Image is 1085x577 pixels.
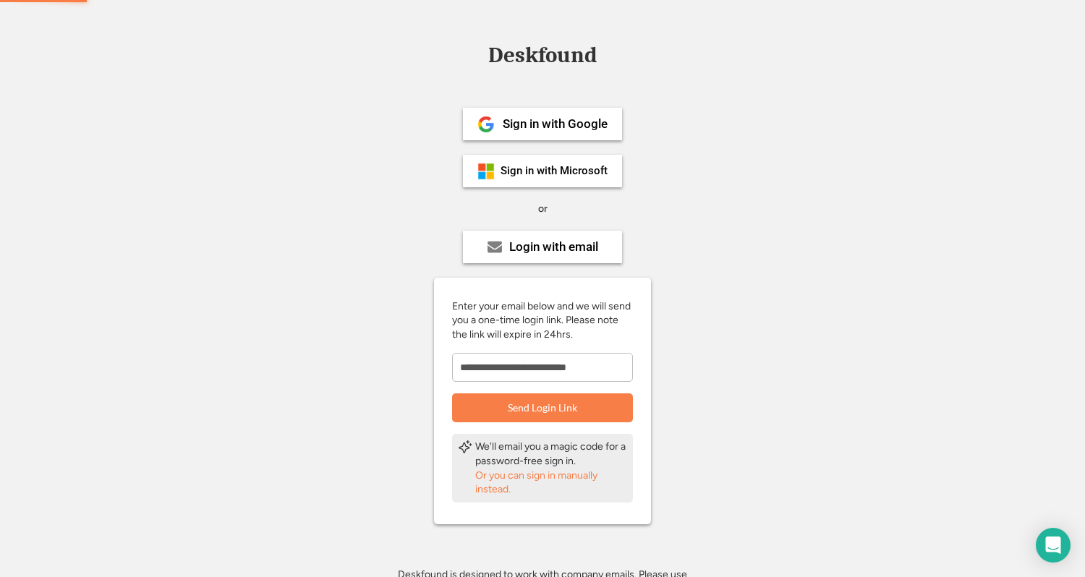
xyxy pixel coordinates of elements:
div: We'll email you a magic code for a password-free sign in. [475,440,627,468]
div: Open Intercom Messenger [1036,528,1071,563]
button: Send Login Link [452,393,633,422]
img: ms-symbollockup_mssymbol_19.png [477,163,495,180]
div: Sign in with Google [503,118,608,130]
div: Enter your email below and we will send you a one-time login link. Please note the link will expi... [452,299,633,342]
div: Sign in with Microsoft [501,166,608,176]
div: Login with email [509,241,598,253]
div: Deskfound [481,44,604,67]
div: Or you can sign in manually instead. [475,469,627,497]
div: or [538,202,548,216]
img: 1024px-Google__G__Logo.svg.png [477,116,495,133]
